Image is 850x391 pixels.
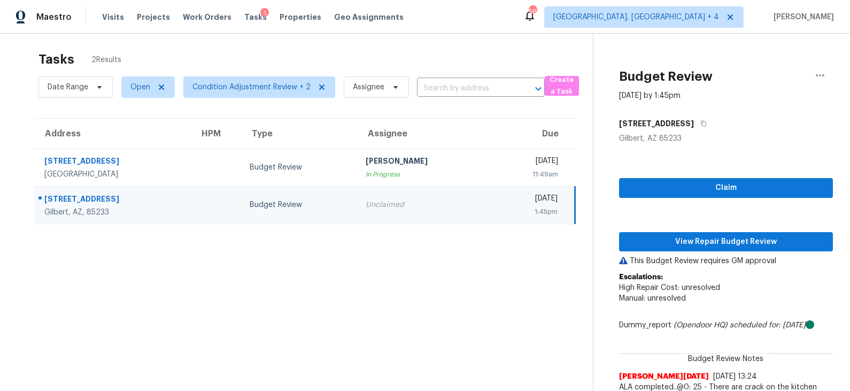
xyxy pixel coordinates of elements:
[244,13,267,21] span: Tasks
[498,193,558,206] div: [DATE]
[550,74,574,98] span: Create a Task
[366,156,481,169] div: [PERSON_NAME]
[48,82,88,93] span: Date Range
[250,200,349,210] div: Budget Review
[366,169,481,180] div: In Progress
[498,156,558,169] div: [DATE]
[694,114,708,133] button: Copy Address
[130,82,150,93] span: Open
[619,371,709,382] span: [PERSON_NAME][DATE]
[529,6,536,17] div: 56
[619,90,681,101] div: [DATE] by 1:45pm
[553,12,719,22] span: [GEOGRAPHIC_DATA], [GEOGRAPHIC_DATA] + 4
[490,119,575,149] th: Due
[241,119,358,149] th: Type
[619,118,694,129] h5: [STREET_ADDRESS]
[357,119,490,149] th: Assignee
[102,12,124,22] span: Visits
[191,119,241,149] th: HPM
[91,55,121,65] span: 2 Results
[619,133,833,144] div: Gilbert, AZ 85233
[545,76,579,96] button: Create a Task
[280,12,321,22] span: Properties
[260,8,269,19] div: 1
[353,82,384,93] span: Assignee
[366,200,481,210] div: Unclaimed
[34,119,191,149] th: Address
[36,12,72,22] span: Maestro
[192,82,311,93] span: Condition Adjustment Review + 2
[137,12,170,22] span: Projects
[628,181,824,195] span: Claim
[619,256,833,266] p: This Budget Review requires GM approval
[730,321,806,329] i: scheduled for: [DATE]
[619,273,663,281] b: Escalations:
[682,354,770,364] span: Budget Review Notes
[44,194,182,207] div: [STREET_ADDRESS]
[713,373,757,380] span: [DATE] 13:24
[619,71,713,82] h2: Budget Review
[498,169,558,180] div: 11:49am
[44,169,182,180] div: [GEOGRAPHIC_DATA]
[183,12,231,22] span: Work Orders
[38,54,74,65] h2: Tasks
[619,295,686,302] span: Manual: unresolved
[531,81,546,96] button: Open
[334,12,404,22] span: Geo Assignments
[619,178,833,198] button: Claim
[498,206,558,217] div: 1:45pm
[619,284,720,292] span: High Repair Cost: unresolved
[769,12,834,22] span: [PERSON_NAME]
[628,235,824,249] span: View Repair Budget Review
[619,232,833,252] button: View Repair Budget Review
[44,156,182,169] div: [STREET_ADDRESS]
[250,162,349,173] div: Budget Review
[417,80,515,97] input: Search by address
[674,321,728,329] i: (Opendoor HQ)
[44,207,182,218] div: Gilbert, AZ, 85233
[619,320,833,331] div: Dummy_report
